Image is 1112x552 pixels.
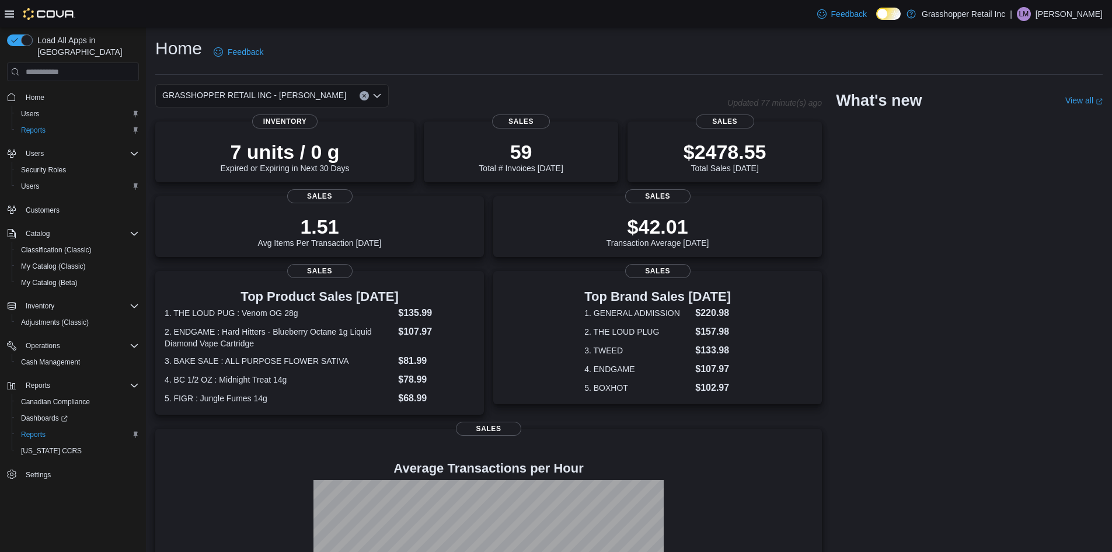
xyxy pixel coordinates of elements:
img: Cova [23,8,75,20]
button: Canadian Compliance [12,394,144,410]
a: Cash Management [16,355,85,369]
span: Canadian Compliance [21,397,90,407]
span: Dashboards [21,414,68,423]
p: Updated 77 minute(s) ago [727,98,822,107]
dt: 5. FIGR : Jungle Fumes 14g [165,393,393,404]
div: L M [1017,7,1031,21]
span: Feedback [228,46,263,58]
span: Reports [21,379,139,393]
p: Grasshopper Retail Inc [922,7,1005,21]
span: Reports [16,123,139,137]
span: My Catalog (Beta) [21,278,78,287]
dt: 5. BOXHOT [584,382,691,394]
span: Catalog [21,227,139,241]
h2: What's new [836,91,922,110]
a: Users [16,107,44,121]
span: Inventory [252,114,318,129]
button: Settings [2,466,144,483]
p: [PERSON_NAME] [1036,7,1103,21]
a: Reports [16,123,50,137]
span: Cash Management [16,355,139,369]
div: Avg Items Per Transaction [DATE] [258,215,382,248]
a: Users [16,179,44,193]
a: Customers [21,203,64,217]
button: Reports [21,379,55,393]
div: Transaction Average [DATE] [606,215,709,248]
a: View allExternal link [1065,96,1103,105]
dt: 4. ENDGAME [584,363,691,375]
nav: Complex example [7,84,139,513]
span: Customers [26,206,60,215]
button: Reports [2,377,144,394]
a: [US_STATE] CCRS [16,444,86,458]
span: Feedback [831,8,867,20]
button: Customers [2,202,144,218]
button: Cash Management [12,354,144,370]
p: $2478.55 [684,140,766,164]
h3: Top Brand Sales [DATE] [584,290,731,304]
div: Total Sales [DATE] [684,140,766,173]
span: Users [26,149,44,158]
dt: 3. TWEED [584,345,691,356]
dd: $107.97 [695,362,731,376]
a: Adjustments (Classic) [16,315,93,329]
p: 1.51 [258,215,382,238]
dt: 2. ENDGAME : Hard Hitters - Blueberry Octane 1g Liquid Diamond Vape Cartridge [165,326,393,349]
button: Home [2,88,144,105]
p: 59 [479,140,563,164]
span: Washington CCRS [16,444,139,458]
span: Home [21,89,139,104]
dd: $220.98 [695,306,731,320]
span: LM [1019,7,1029,21]
div: Expired or Expiring in Next 30 Days [221,140,350,173]
span: Operations [26,341,60,350]
button: Open list of options [372,91,382,100]
span: Users [16,107,139,121]
p: $42.01 [606,215,709,238]
span: Reports [21,126,46,135]
a: Home [21,91,49,105]
span: Sales [492,114,550,129]
span: Classification (Classic) [16,243,139,257]
span: Users [21,109,39,119]
dd: $81.99 [398,354,475,368]
dt: 3. BAKE SALE : ALL PURPOSE FLOWER SATIVA [165,355,393,367]
dd: $133.98 [695,343,731,357]
span: Inventory [21,299,139,313]
span: Customers [21,203,139,217]
span: Home [26,93,44,102]
span: Sales [696,114,754,129]
dt: 2. THE LOUD PLUG [584,326,691,338]
a: Dashboards [16,411,72,425]
h1: Home [155,37,202,60]
button: Clear input [360,91,369,100]
a: Feedback [209,40,268,64]
a: Settings [21,468,55,482]
span: My Catalog (Classic) [16,259,139,273]
span: Adjustments (Classic) [21,318,89,327]
a: Dashboards [12,410,144,426]
button: Operations [2,338,144,354]
dd: $157.98 [695,325,731,339]
a: Feedback [813,2,872,26]
dd: $102.97 [695,381,731,395]
button: Users [2,145,144,162]
span: GRASSHOPPER RETAIL INC - [PERSON_NAME] [162,88,346,102]
span: Settings [26,470,51,480]
span: Load All Apps in [GEOGRAPHIC_DATA] [33,34,139,58]
h3: Top Product Sales [DATE] [165,290,475,304]
span: Canadian Compliance [16,395,139,409]
dd: $68.99 [398,391,475,405]
svg: External link [1096,98,1103,105]
p: | [1010,7,1012,21]
span: Reports [16,428,139,442]
span: Dashboards [16,411,139,425]
a: My Catalog (Classic) [16,259,90,273]
button: Users [12,178,144,195]
span: Inventory [26,301,54,311]
a: Reports [16,428,50,442]
span: Catalog [26,229,50,238]
p: 7 units / 0 g [221,140,350,164]
span: Users [16,179,139,193]
button: Security Roles [12,162,144,178]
